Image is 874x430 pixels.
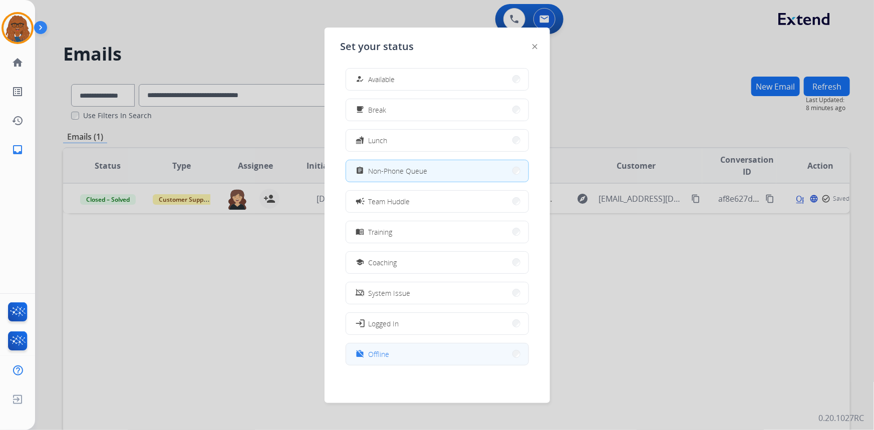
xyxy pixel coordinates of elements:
[369,105,387,115] span: Break
[356,136,364,145] mat-icon: fastfood
[356,258,364,267] mat-icon: school
[532,44,537,49] img: close-button
[346,130,528,151] button: Lunch
[12,86,24,98] mat-icon: list_alt
[356,106,364,114] mat-icon: free_breakfast
[355,318,365,328] mat-icon: login
[346,160,528,182] button: Non-Phone Queue
[12,115,24,127] mat-icon: history
[346,252,528,273] button: Coaching
[369,318,399,329] span: Logged In
[346,282,528,304] button: System Issue
[369,135,388,146] span: Lunch
[346,313,528,334] button: Logged In
[346,99,528,121] button: Break
[4,14,32,42] img: avatar
[346,221,528,243] button: Training
[356,228,364,236] mat-icon: menu_book
[369,196,410,207] span: Team Huddle
[369,227,393,237] span: Training
[369,288,411,298] span: System Issue
[369,74,395,85] span: Available
[369,257,397,268] span: Coaching
[356,289,364,297] mat-icon: phonelink_off
[346,191,528,212] button: Team Huddle
[346,69,528,90] button: Available
[369,166,428,176] span: Non-Phone Queue
[356,350,364,358] mat-icon: work_off
[369,349,390,359] span: Offline
[341,40,414,54] span: Set your status
[818,412,864,424] p: 0.20.1027RC
[346,343,528,365] button: Offline
[12,57,24,69] mat-icon: home
[12,144,24,156] mat-icon: inbox
[356,75,364,84] mat-icon: how_to_reg
[356,167,364,175] mat-icon: assignment
[355,196,365,206] mat-icon: campaign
